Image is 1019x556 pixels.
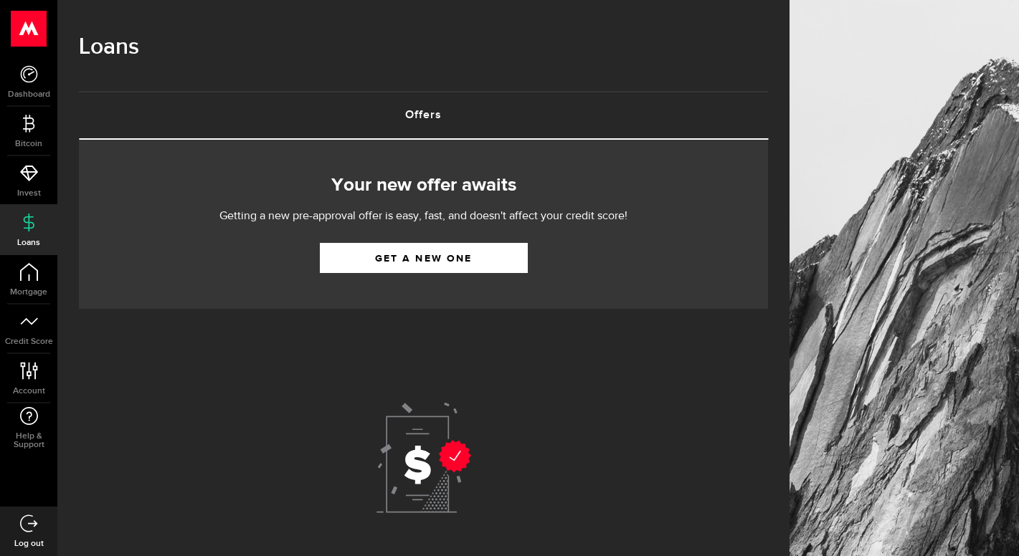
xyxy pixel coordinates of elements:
[959,496,1019,556] iframe: LiveChat chat widget
[100,171,747,201] h2: Your new offer awaits
[79,29,768,66] h1: Loans
[79,92,768,138] a: Offers
[320,243,528,273] a: Get a new one
[79,91,768,140] ul: Tabs Navigation
[176,208,671,225] p: Getting a new pre-approval offer is easy, fast, and doesn't affect your credit score!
